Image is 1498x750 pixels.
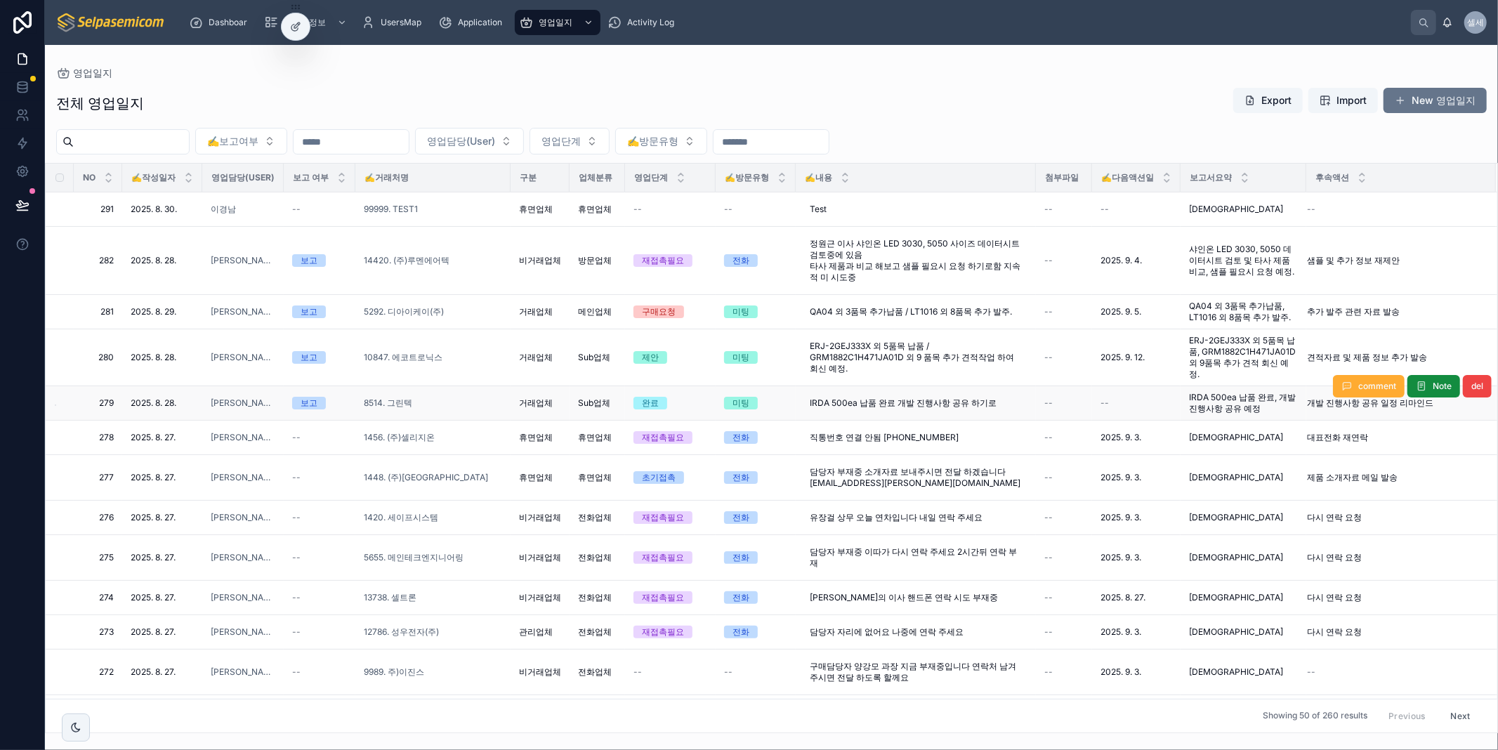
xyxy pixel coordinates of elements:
span: del [1471,381,1483,392]
a: [DEMOGRAPHIC_DATA] [1189,432,1298,443]
a: -- [1044,552,1084,563]
a: -- [1044,472,1084,483]
div: 제안 [642,351,659,364]
a: 10847. 에코트로닉스 [364,352,502,363]
a: 이경남 [211,204,275,215]
span: 방문업체 [578,255,612,266]
a: 비거래업체 [519,512,561,523]
div: 전화 [732,511,749,524]
a: [PERSON_NAME] [211,306,275,317]
span: 제품 소개자료 메일 발송 [1307,472,1398,483]
span: 다시 연락 요청 [1307,512,1362,523]
span: [DEMOGRAPHIC_DATA] [1189,432,1283,443]
a: -- [1044,397,1084,409]
a: -- [292,552,347,563]
a: 2025. 8. 30. [131,204,194,215]
div: 완료 [642,397,659,409]
a: 재접촉필요 [633,551,707,564]
span: 휴면업체 [578,432,612,443]
a: -- [724,204,787,215]
a: 2025. 9. 3. [1100,472,1172,483]
span: 휴면업체 [519,472,553,483]
a: 99999. TEST1 [364,204,418,215]
a: New 영업일지 [1384,88,1487,113]
a: 샤인온 LED 3030, 5050 데이터시트 검토 및 타사 제품 비교, 샘플 필요시 요청 예정. [1189,244,1298,277]
span: 275 [91,552,114,563]
span: 14420. (주)루멘에어텍 [364,255,449,266]
span: [DEMOGRAPHIC_DATA] [1189,204,1283,215]
a: [DEMOGRAPHIC_DATA] [1189,512,1298,523]
span: 거래업체 [519,397,553,409]
a: IRDA 500ea 납품 완료, 개발 진행사항 공유 예정 [1189,392,1298,414]
a: 전화업체 [578,552,617,563]
a: 영업일지 [56,66,112,80]
a: [PERSON_NAME] [211,512,275,523]
div: scrollable content [178,7,1411,38]
a: 거래업체 [519,352,561,363]
span: 휴면업체 [519,432,553,443]
a: Sub업체 [578,397,617,409]
a: 5292. 디아이케이(주) [364,306,502,317]
span: 메인업체 [578,306,612,317]
div: 전화 [732,551,749,564]
div: 재접촉필요 [642,431,684,444]
a: 281 [91,306,114,317]
button: Import [1308,88,1378,113]
a: -- [1044,352,1084,363]
span: -- [1307,204,1315,215]
a: 277 [91,472,114,483]
a: 5655. 메인테크엔지니어링 [364,552,502,563]
a: -- [292,432,347,443]
span: -- [1044,472,1053,483]
a: 휴면업체 [578,432,617,443]
span: 2025. 8. 28. [131,397,176,409]
div: 보고 [301,305,317,318]
a: 2025. 8. 27. [131,512,194,523]
a: 휴면업체 [519,472,561,483]
a: 1420. 세이프시스템 [364,512,502,523]
span: -- [1044,432,1053,443]
span: 견적자료 및 제품 정보 추가 발송 [1307,352,1427,363]
span: -- [1044,512,1053,523]
a: [DEMOGRAPHIC_DATA] [1189,472,1298,483]
span: UsersMap [381,17,421,28]
span: -- [633,204,642,215]
span: -- [292,472,301,483]
a: 재접촉필요 [633,431,707,444]
a: 담당자 부재중 소개자료 보내주시면 전달 하겠습니다 [EMAIL_ADDRESS][PERSON_NAME][DOMAIN_NAME] [804,461,1027,494]
button: Note [1407,375,1460,397]
a: 2025. 8. 27. [131,472,194,483]
span: [DEMOGRAPHIC_DATA] [1189,472,1283,483]
a: 280 [91,352,114,363]
a: 1420. 세이프시스템 [364,512,438,523]
div: 재접촉필요 [642,551,684,564]
a: 미팅 [724,397,787,409]
a: [PERSON_NAME] [211,472,275,483]
a: [PERSON_NAME] [211,432,275,443]
a: 추가 발주 관련 자료 발송 [1307,306,1479,317]
a: 전화 [724,431,787,444]
a: 291 [91,204,114,215]
a: 2025. 9. 4. [1100,255,1172,266]
a: 1448. (주)[GEOGRAPHIC_DATA] [364,472,502,483]
a: 제품 소개자료 메일 발송 [1307,472,1479,483]
span: -- [1044,552,1053,563]
a: 완료 [633,397,707,409]
div: 재접촉필요 [642,254,684,267]
span: 2025. 9. 12. [1100,352,1145,363]
div: 보고 [301,351,317,364]
a: Activity Log [603,10,684,35]
a: 미팅 [724,305,787,318]
a: 2025. 9. 12. [1100,352,1172,363]
span: ERJ-2GEJ333X 외 5품목 납품, GRM1882C1H471JA01D 외 9품목 추가 견적 회신 예정. [1189,335,1298,380]
span: 2025. 8. 30. [131,204,177,215]
span: 정원근 이사 샤인온 LED 3030, 5050 사이즈 데이터시트 검토중에 있음 타사 제품과 비교 해보고 샘플 필요시 요청 하기로함 지속적 미 시도중 [810,238,1022,283]
span: -- [1044,306,1053,317]
span: [PERSON_NAME] [211,552,275,563]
